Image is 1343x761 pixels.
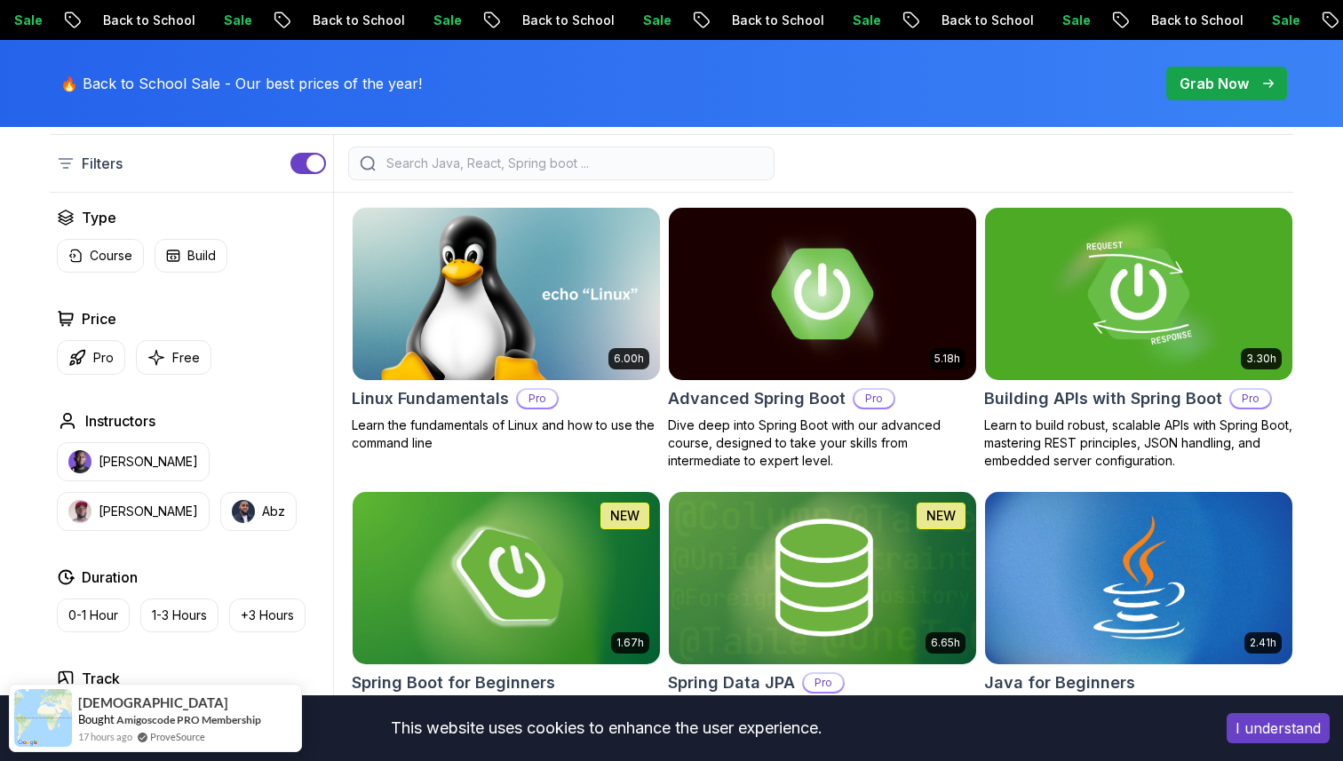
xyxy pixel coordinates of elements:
button: Accept cookies [1227,713,1330,743]
p: Filters [82,153,123,174]
a: Linux Fundamentals card6.00hLinux FundamentalsProLearn the fundamentals of Linux and how to use t... [352,207,661,452]
span: 17 hours ago [78,729,132,744]
p: Back to School [1111,12,1232,29]
h2: Linux Fundamentals [352,386,509,411]
p: 6.00h [614,352,644,366]
button: +3 Hours [229,598,306,632]
a: Amigoscode PRO Membership [116,713,261,726]
p: Pro [93,349,114,367]
h2: Spring Data JPA [668,670,795,695]
button: Course [57,239,144,273]
button: instructor img[PERSON_NAME] [57,492,210,531]
p: Back to School [482,12,603,29]
p: Grab Now [1180,73,1249,94]
p: Back to School [273,12,393,29]
p: Pro [518,390,557,408]
p: 🔥 Back to School Sale - Our best prices of the year! [60,73,422,94]
p: Abz [262,503,285,520]
p: Sale [1232,12,1289,29]
div: This website uses cookies to enhance the user experience. [13,709,1200,748]
img: Building APIs with Spring Boot card [985,208,1292,380]
p: 5.18h [934,352,960,366]
p: 3.30h [1246,352,1276,366]
p: [PERSON_NAME] [99,503,198,520]
p: 6.65h [931,636,960,650]
p: NEW [926,507,956,525]
img: instructor img [232,500,255,523]
p: Learn to build robust, scalable APIs with Spring Boot, mastering REST principles, JSON handling, ... [984,416,1293,470]
img: instructor img [68,450,91,473]
p: Dive deep into Spring Boot with our advanced course, designed to take your skills from intermedia... [668,416,977,470]
p: Free [172,349,200,367]
p: Pro [1231,390,1270,408]
img: Spring Boot for Beginners card [353,492,660,664]
span: Bought [78,712,115,726]
p: Sale [813,12,870,29]
img: Advanced Spring Boot card [669,208,976,380]
span: [DEMOGRAPHIC_DATA] [78,695,228,710]
button: Free [136,340,211,375]
h2: Track [82,668,120,689]
a: Advanced Spring Boot card5.18hAdvanced Spring BootProDive deep into Spring Boot with our advanced... [668,207,977,470]
p: Course [90,247,132,265]
p: NEW [610,507,640,525]
button: 1-3 Hours [140,598,219,632]
h2: Spring Boot for Beginners [352,670,555,695]
img: Linux Fundamentals card [353,208,660,380]
p: +3 Hours [241,606,294,624]
a: Building APIs with Spring Boot card3.30hBuilding APIs with Spring BootProLearn to build robust, s... [984,207,1293,470]
p: 2.41h [1250,636,1276,650]
a: Java for Beginners card2.41hJava for BeginnersBeginner-friendly Java course for essential program... [984,491,1293,736]
p: Sale [1022,12,1079,29]
button: Build [155,239,227,273]
h2: Price [82,308,116,329]
h2: Duration [82,567,138,588]
p: Build [187,247,216,265]
img: instructor img [68,500,91,523]
h2: Type [82,207,116,228]
h2: Building APIs with Spring Boot [984,386,1222,411]
a: ProveSource [150,729,205,744]
img: Java for Beginners card [985,492,1292,664]
p: [PERSON_NAME] [99,453,198,471]
p: 1.67h [616,636,644,650]
p: Sale [603,12,660,29]
p: 0-1 Hour [68,606,118,624]
button: instructor img[PERSON_NAME] [57,442,210,481]
p: 1-3 Hours [152,606,207,624]
p: Learn the fundamentals of Linux and how to use the command line [352,416,661,452]
img: Spring Data JPA card [669,492,976,664]
p: Sale [393,12,450,29]
h2: Java for Beginners [984,670,1135,695]
img: provesource social proof notification image [14,689,72,747]
input: Search Java, React, Spring boot ... [383,155,763,172]
a: Spring Data JPA card6.65hNEWSpring Data JPAProMaster database management, advanced querying, and ... [668,491,977,736]
h2: Advanced Spring Boot [668,386,846,411]
p: Back to School [902,12,1022,29]
p: Pro [854,390,894,408]
p: Back to School [692,12,813,29]
button: 0-1 Hour [57,598,130,632]
p: Sale [184,12,241,29]
button: Pro [57,340,125,375]
p: Back to School [63,12,184,29]
button: instructor imgAbz [220,492,297,531]
a: Spring Boot for Beginners card1.67hNEWSpring Boot for BeginnersBuild a CRUD API with Spring Boot ... [352,491,661,736]
h2: Instructors [85,410,155,432]
p: Pro [804,674,843,692]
